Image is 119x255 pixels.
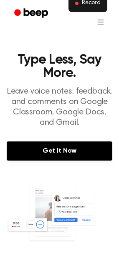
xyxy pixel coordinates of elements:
[7,87,112,128] p: Leave voice notes, feedback, and comments on Google Classroom, Google Docs, and Gmail.
[7,182,112,252] img: Voice Comments on Docs and Recording Widget
[7,53,112,80] h1: Type Less, Say More.
[8,5,56,22] a: Beep
[7,141,112,161] a: Get It Now
[91,12,111,32] button: Open menu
